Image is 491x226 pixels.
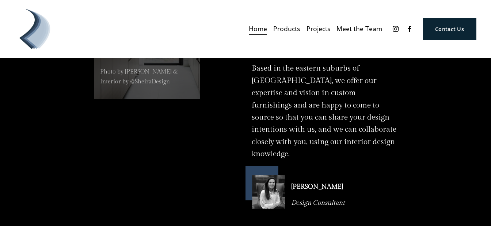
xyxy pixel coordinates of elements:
[406,25,413,33] a: Facebook
[273,23,300,35] a: folder dropdown
[273,23,300,35] span: Products
[291,199,345,207] em: Design Consultant
[423,18,476,40] a: Contact Us
[252,62,397,160] p: Based in the eastern suburbs of [GEOGRAPHIC_DATA], we offer our expertise and vision in custom fu...
[291,183,343,191] strong: [PERSON_NAME]
[392,25,399,33] a: Instagram
[336,23,382,35] a: Meet the Team
[249,23,267,35] a: Home
[307,23,330,35] a: Projects
[100,67,194,87] p: Photo by [PERSON_NAME] & Interior by @SheiraDesign
[15,9,55,49] img: Debonair | Curtains, Blinds, Shutters &amp; Awnings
